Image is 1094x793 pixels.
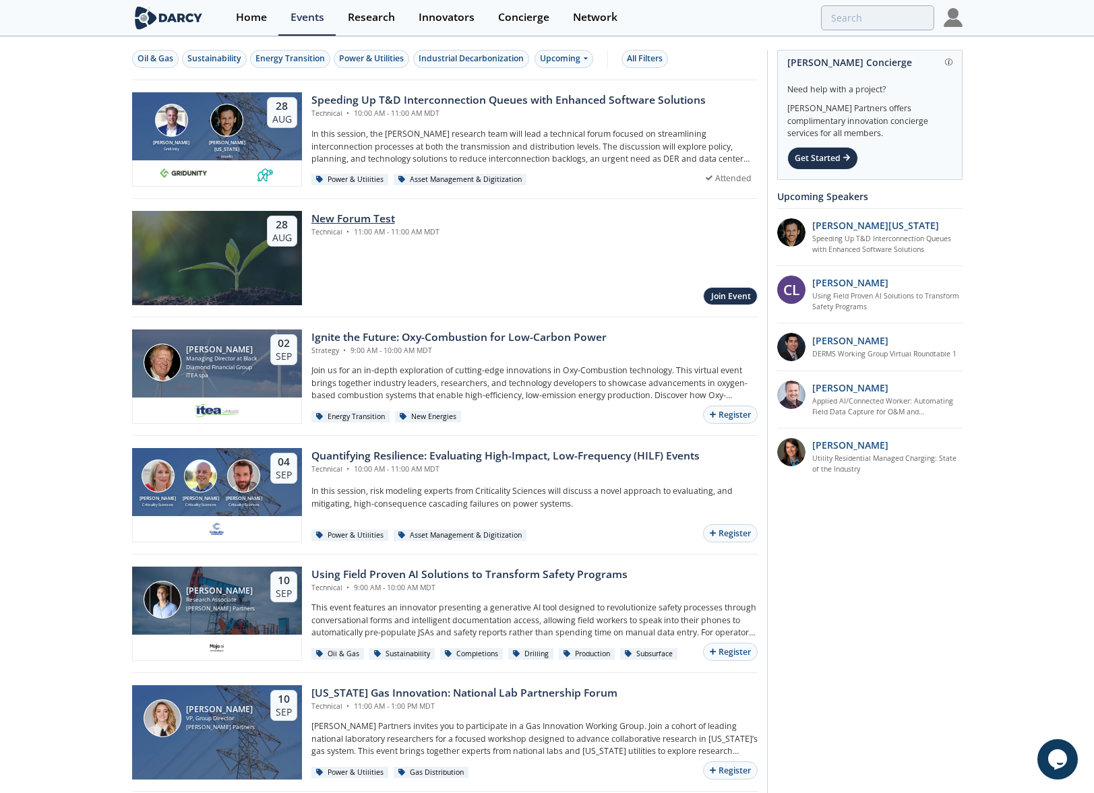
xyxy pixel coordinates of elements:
div: Power & Utilities [339,53,404,65]
img: Profile [944,8,963,27]
div: 04 [276,455,292,469]
div: GridUnity [150,146,192,152]
div: Aug [272,232,292,244]
div: Using Field Proven AI Solutions to Transform Safety Programs [311,567,628,583]
p: Join us for an in-depth exploration of cutting-edge innovations in Oxy-Combustion technology. Thi... [311,364,758,402]
div: New Forum Test [311,211,439,227]
img: 9804e1aa-b645-4108-89ee-b22e9a5facc1 [777,438,806,466]
img: logo-wide.svg [132,6,206,30]
div: Research [348,12,395,23]
div: 28 [272,218,292,232]
div: 10 [276,693,292,706]
div: CL [777,276,806,304]
div: Technical 11:00 AM - 11:00 AM MDT [311,227,439,238]
div: 10 [276,574,292,588]
div: envelio [206,154,248,159]
input: Advanced Search [821,5,934,30]
p: In this session, the [PERSON_NAME] research team will lead a technical forum focused on streamlin... [311,128,758,165]
span: • [344,701,352,711]
div: 02 [276,337,292,350]
img: Juan Mayol [144,581,181,618]
div: Speeding Up T&D Interconnection Queues with Enhanced Software Solutions [311,92,706,108]
img: 10e008b0-193f-493d-a134-a0520e334597 [160,165,207,181]
img: Patrick Imeson [144,344,181,381]
div: Technical 10:00 AM - 11:00 AM MDT [311,464,700,475]
span: • [344,227,352,236]
button: Sustainability [182,50,247,68]
button: Register [703,643,757,661]
p: [PERSON_NAME] [812,438,888,452]
div: [PERSON_NAME][US_STATE] [206,139,248,154]
div: Events [291,12,324,23]
div: [PERSON_NAME] [137,495,180,503]
div: Upcoming Speakers [777,185,963,208]
div: Sep [276,588,292,600]
div: Criticality Sciences [222,502,266,507]
p: [PERSON_NAME] Partners invites you to participate in a Gas Innovation Working Group. Join a cohor... [311,720,758,757]
div: Sep [276,706,292,718]
img: Luigi Montana [210,104,243,137]
button: Power & Utilities [334,50,409,68]
img: Ben Ruddell [184,459,217,493]
div: [PERSON_NAME] [222,495,266,503]
div: Energy Transition [255,53,325,65]
div: 28 [272,100,292,113]
div: Power & Utilities [311,174,389,186]
div: Managing Director at Black Diamond Financial Group [186,354,258,371]
div: Concierge [498,12,549,23]
div: Aug [272,113,292,125]
img: Ross Dakin [227,459,260,493]
a: 28 Aug New Forum Test Technical • 11:00 AM - 11:00 AM MDT Join Event [132,211,758,305]
div: [PERSON_NAME] [186,586,255,596]
a: Using Field Proven AI Solutions to Transform Safety Programs [812,291,963,313]
img: e2203200-5b7a-4eed-a60e-128142053302 [193,402,241,418]
iframe: chat widget [1037,739,1081,780]
div: Asset Management & Digitization [394,174,527,186]
div: Get Started [787,147,858,170]
img: 336b6de1-6040-4323-9c13-5718d9811639 [257,165,274,181]
div: Criticality Sciences [179,502,222,507]
span: • [341,346,348,355]
div: Upcoming [535,50,593,68]
button: Energy Transition [250,50,330,68]
button: Register [703,524,757,542]
div: Sep [276,350,292,362]
div: Quantifying Resilience: Evaluating High-Impact, Low-Frequency (HILF) Events [311,448,700,464]
a: Brian Fitzsimons [PERSON_NAME] GridUnity Luigi Montana [PERSON_NAME][US_STATE] envelio 28 Aug Spe... [132,92,758,187]
div: Production [559,648,615,660]
div: Asset Management & Digitization [394,530,527,542]
div: [US_STATE] Gas Innovation: National Lab Partnership Forum [311,685,617,701]
div: Gas Distribution [394,767,469,779]
div: Need help with a project? [787,74,952,96]
div: Completions [440,648,504,660]
a: DERMS Working Group Virtual Roundtable 1 [812,349,956,360]
p: [PERSON_NAME][US_STATE] [812,218,939,232]
div: Energy Transition [311,411,390,423]
span: • [344,583,352,592]
div: Oil & Gas [138,53,173,65]
button: Join Event [703,287,757,305]
button: Oil & Gas [132,50,179,68]
a: Juan Mayol [PERSON_NAME] Research Associate [PERSON_NAME] Partners 10 Sep Using Field Proven AI S... [132,567,758,661]
img: 47e0ea7c-5f2f-49e4-bf12-0fca942f69fc [777,333,806,361]
p: [PERSON_NAME] [812,276,888,290]
div: Subsurface [620,648,678,660]
div: [PERSON_NAME] [179,495,222,503]
img: 257d1208-f7de-4aa6-9675-f79dcebd2004 [777,381,806,409]
div: Home [236,12,267,23]
img: f59c13b7-8146-4c0f-b540-69d0cf6e4c34 [208,521,225,537]
img: Lindsey Motlow [144,699,181,737]
div: [PERSON_NAME] Partners offers complimentary innovation concierge services for all members. [787,96,952,140]
img: 1b183925-147f-4a47-82c9-16eeeed5003c [777,218,806,247]
div: [PERSON_NAME] Partners [186,723,255,732]
div: Sustainability [187,53,241,65]
div: New Energies [395,411,462,423]
div: Oil & Gas [311,648,365,660]
a: Applied AI/Connected Worker: Automating Field Data Capture for O&M and Construction [812,396,963,418]
div: Attended [700,170,758,187]
p: [PERSON_NAME] [812,334,888,348]
div: ITEA spa [186,371,258,380]
img: information.svg [945,59,952,66]
button: All Filters [621,50,668,68]
div: [PERSON_NAME] [150,139,192,147]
